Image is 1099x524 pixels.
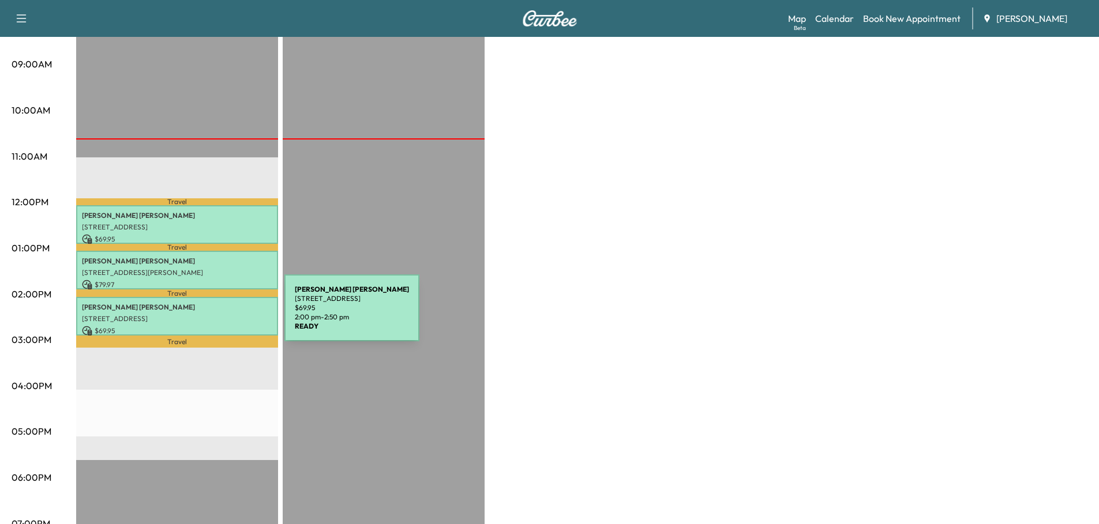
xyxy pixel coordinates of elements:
span: [PERSON_NAME] [996,12,1067,25]
p: 11:00AM [12,149,47,163]
p: Travel [76,244,278,251]
p: 03:00PM [12,333,51,346]
p: 01:00PM [12,241,50,255]
p: $ 79.97 [82,280,272,290]
p: 09:00AM [12,57,52,71]
p: 04:00PM [12,379,52,393]
p: [STREET_ADDRESS] [82,223,272,232]
a: Calendar [815,12,854,25]
p: [PERSON_NAME] [PERSON_NAME] [82,211,272,220]
p: [PERSON_NAME] [PERSON_NAME] [82,303,272,312]
p: [STREET_ADDRESS] [82,314,272,323]
p: $ 69.95 [82,234,272,244]
div: Beta [794,24,806,32]
p: [PERSON_NAME] [PERSON_NAME] [82,257,272,266]
p: $ 69.95 [82,326,272,336]
p: Travel [76,289,278,296]
p: 06:00PM [12,470,51,484]
a: Book New Appointment [863,12,961,25]
p: 05:00PM [12,424,51,438]
p: 10:00AM [12,103,50,117]
p: Travel [76,198,278,205]
p: 02:00PM [12,287,51,301]
p: [STREET_ADDRESS][PERSON_NAME] [82,268,272,277]
p: 12:00PM [12,195,48,209]
a: MapBeta [788,12,806,25]
img: Curbee Logo [522,10,577,27]
p: Travel [76,335,278,348]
